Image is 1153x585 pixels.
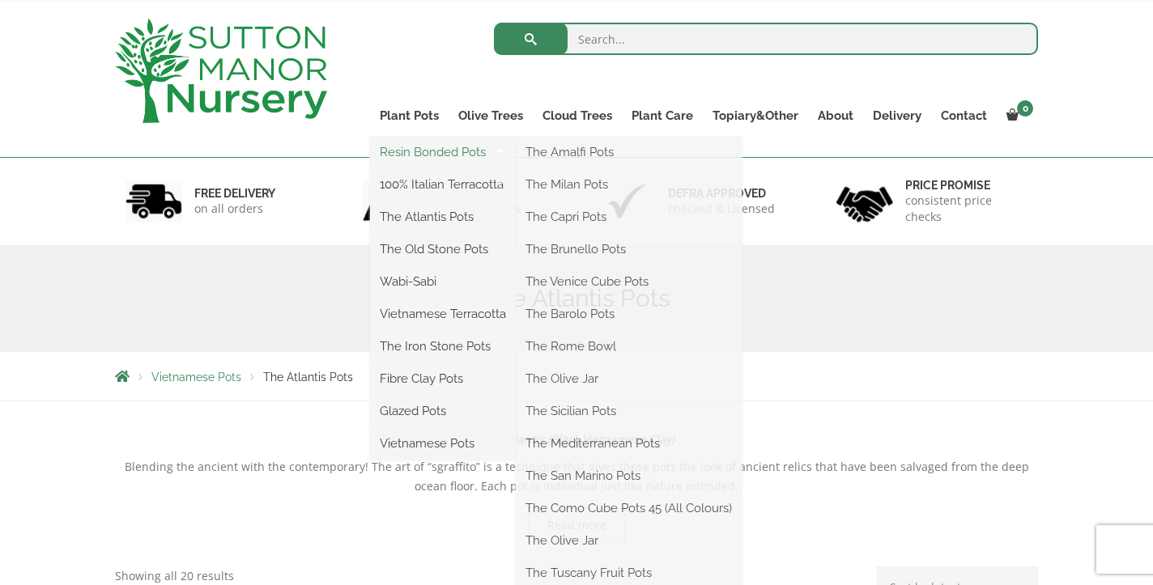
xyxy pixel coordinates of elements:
[905,178,1028,193] h6: Price promise
[863,104,931,127] a: Delivery
[516,528,742,553] a: The Olive Jar
[703,104,808,127] a: Topiary&Other
[370,269,516,294] a: Wabi-Sabi
[370,302,516,326] a: Vietnamese Terracotta
[997,104,1038,127] a: 0
[516,269,742,294] a: The Venice Cube Pots
[808,104,863,127] a: About
[115,19,327,123] img: logo
[370,367,516,391] a: Fibre Clay Pots
[516,431,742,456] a: The Mediterranean Pots
[370,334,516,358] a: The Iron Stone Pots
[263,371,353,384] span: The Atlantis Pots
[905,193,1028,225] p: consistent price checks
[126,180,182,222] img: 1.jpg
[533,104,622,127] a: Cloud Trees
[449,104,533,127] a: Olive Trees
[516,302,742,326] a: The Barolo Pots
[194,201,275,217] p: on all orders
[516,334,742,358] a: The Rome Bowl
[516,464,742,488] a: The San Marino Pots
[516,237,742,261] a: The Brunello Pots
[370,172,516,197] a: 100% Italian Terracotta
[370,237,516,261] a: The Old Stone Pots
[931,104,997,127] a: Contact
[516,367,742,391] a: The Olive Jar
[115,457,1038,496] p: Blending the ancient with the contemporary! The art of “sgraffito” is a technique that gives thes...
[516,205,742,229] a: The Capri Pots
[516,172,742,197] a: The Milan Pots
[151,371,241,384] a: Vietnamese Pots
[363,180,419,222] img: 2.jpg
[370,431,516,456] a: Vietnamese Pots
[370,104,449,127] a: Plant Pots
[115,370,1038,383] nav: Breadcrumbs
[370,205,516,229] a: The Atlantis Pots
[494,23,1039,55] input: Search...
[370,399,516,423] a: Glazed Pots
[516,140,742,164] a: The Amalfi Pots
[516,496,742,520] a: The Como Cube Pots 45 (All Colours)
[622,104,703,127] a: Plant Care
[1017,100,1033,117] span: 0
[370,140,516,164] a: Resin Bonded Pots
[836,176,893,226] img: 4.jpg
[115,284,1038,313] h1: The Atlantis Pots
[516,561,742,585] a: The Tuscany Fruit Pots
[516,399,742,423] a: The Sicilian Pots
[194,186,275,201] h6: FREE DELIVERY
